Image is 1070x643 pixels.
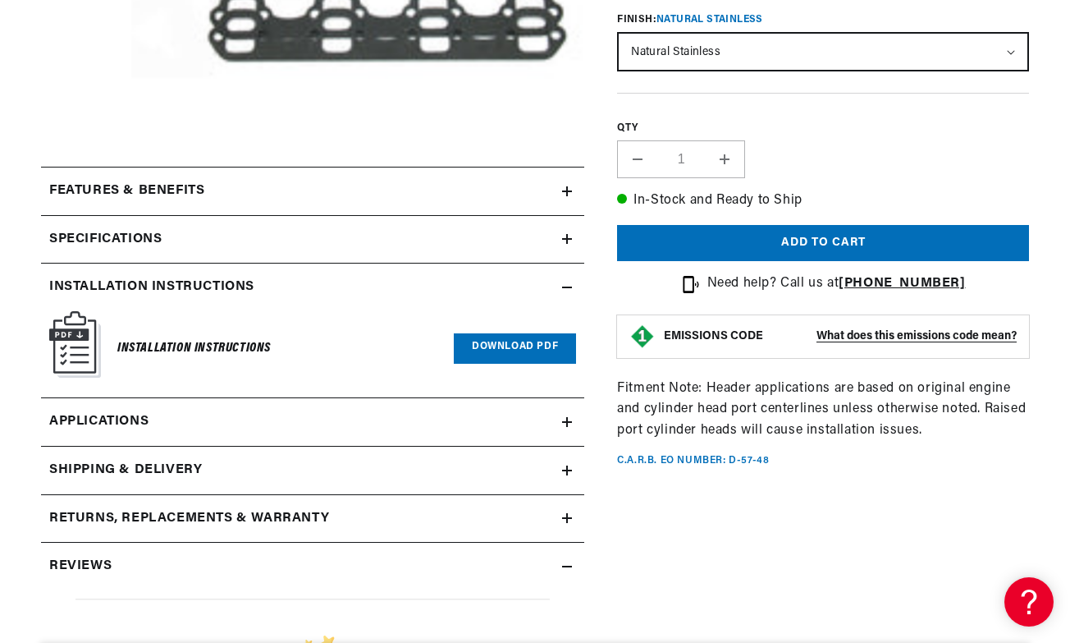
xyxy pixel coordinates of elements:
a: Download PDF [454,333,576,364]
a: Applications [41,398,584,447]
h2: Shipping & Delivery [49,460,202,481]
p: Need help? Call us at [707,273,966,295]
h2: Installation instructions [49,277,254,298]
summary: Features & Benefits [41,168,584,215]
button: Add to cart [617,224,1029,261]
summary: Reviews [41,543,584,590]
label: Finish: [617,12,1029,27]
span: Natural Stainless [656,15,763,25]
summary: Installation instructions [41,264,584,311]
button: EMISSIONS CODEWhat does this emissions code mean? [664,328,1017,343]
p: In-Stock and Ready to Ship [617,191,1029,212]
summary: Returns, Replacements & Warranty [41,495,584,543]
label: QTY [617,122,1029,135]
summary: Shipping & Delivery [41,447,584,494]
h2: Features & Benefits [49,181,204,202]
h2: Specifications [49,229,162,250]
h6: Installation Instructions [117,338,271,360]
span: Applications [49,411,149,433]
summary: Specifications [41,216,584,264]
img: Instruction Manual [49,311,101,378]
img: Emissions code [629,323,656,349]
strong: What does this emissions code mean? [816,329,1017,342]
h2: Reviews [49,556,112,577]
a: [PHONE_NUMBER] [839,277,965,290]
h2: Returns, Replacements & Warranty [49,508,329,530]
strong: EMISSIONS CODE [664,329,763,342]
p: C.A.R.B. EO Number: D-57-48 [617,453,769,467]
